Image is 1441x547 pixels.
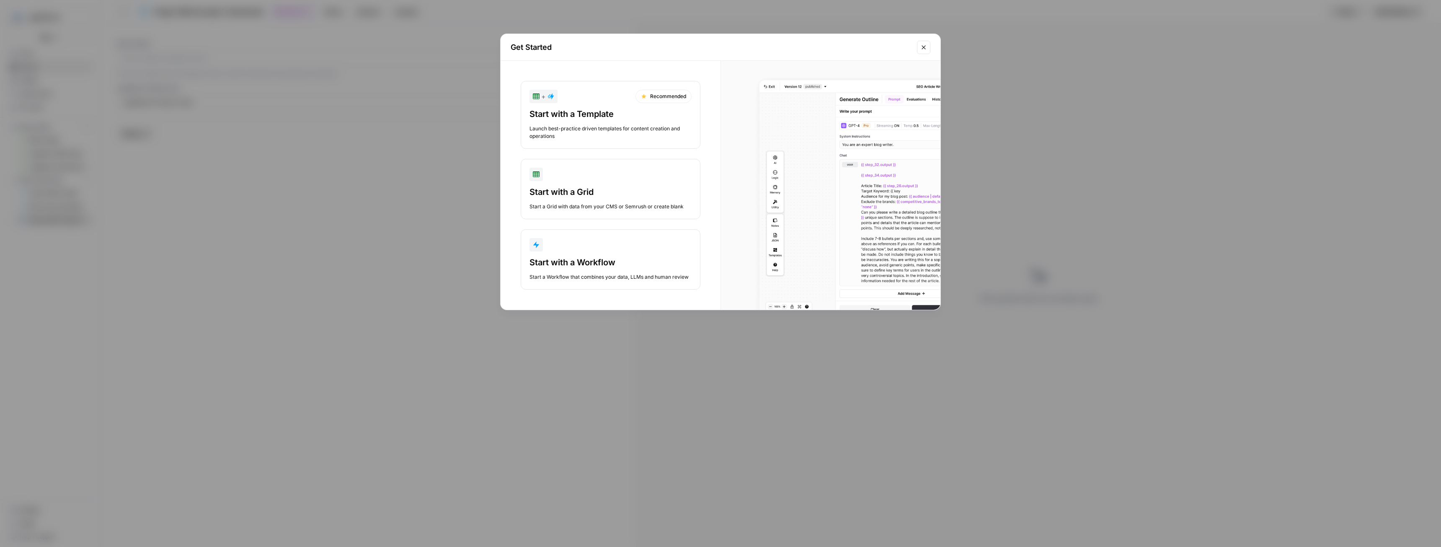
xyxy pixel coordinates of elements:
[529,108,692,120] div: Start with a Template
[635,90,692,103] div: Recommended
[529,257,692,268] div: Start with a Workflow
[533,91,554,101] div: +
[521,159,700,219] button: Start with a GridStart a Grid with data from your CMS or Semrush or create blank
[917,41,930,54] button: Close modal
[529,125,692,140] div: Launch best-practice driven templates for content creation and operations
[529,273,692,281] div: Start a Workflow that combines your data, LLMs and human review
[529,203,692,210] div: Start a Grid with data from your CMS or Semrush or create blank
[511,41,912,53] h2: Get Started
[521,81,700,149] button: +RecommendedStart with a TemplateLaunch best-practice driven templates for content creation and o...
[529,186,692,198] div: Start with a Grid
[521,229,700,290] button: Start with a WorkflowStart a Workflow that combines your data, LLMs and human review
